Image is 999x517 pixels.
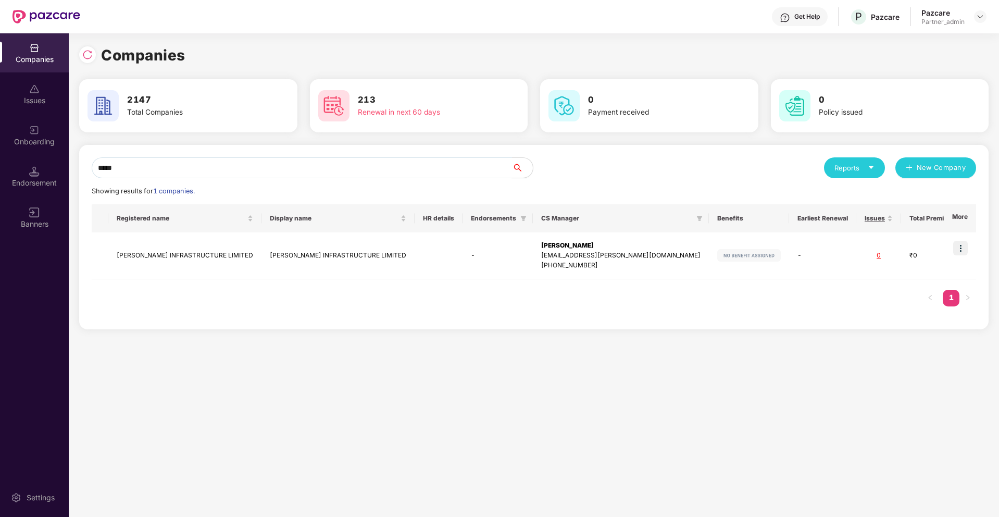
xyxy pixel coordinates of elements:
img: svg+xml;base64,PHN2ZyBpZD0iSGVscC0zMngzMiIgeG1sbnM9Imh0dHA6Ly93d3cudzMub3JnLzIwMDAvc3ZnIiB3aWR0aD... [780,13,790,23]
span: filter [520,215,527,221]
button: left [922,290,939,306]
img: svg+xml;base64,PHN2ZyBpZD0iSXNzdWVzX2Rpc2FibGVkIiB4bWxucz0iaHR0cDovL3d3dy53My5vcmcvMjAwMC9zdmciIH... [29,84,40,94]
li: Previous Page [922,290,939,306]
img: svg+xml;base64,PHN2ZyBpZD0iU2V0dGluZy0yMHgyMCIgeG1sbnM9Imh0dHA6Ly93d3cudzMub3JnLzIwMDAvc3ZnIiB3aW... [11,493,21,503]
span: search [511,164,533,172]
span: Showing results for [92,187,195,195]
span: filter [696,215,703,221]
th: HR details [415,204,463,232]
span: filter [518,212,529,225]
th: Display name [261,204,415,232]
td: [PERSON_NAME] INFRASTRUCTURE LIMITED [261,232,415,279]
img: New Pazcare Logo [13,10,80,23]
img: svg+xml;base64,PHN2ZyB4bWxucz0iaHR0cDovL3d3dy53My5vcmcvMjAwMC9zdmciIHdpZHRoPSI2MCIgaGVpZ2h0PSI2MC... [548,90,580,121]
div: Get Help [794,13,820,21]
div: ₹0 [909,251,961,261]
div: Payment received [588,107,719,118]
span: New Company [917,163,966,173]
div: 0 [865,251,893,261]
img: svg+xml;base64,PHN2ZyB4bWxucz0iaHR0cDovL3d3dy53My5vcmcvMjAwMC9zdmciIHdpZHRoPSI2MCIgaGVpZ2h0PSI2MC... [88,90,119,121]
div: Settings [23,493,58,503]
img: icon [953,241,968,255]
th: Total Premium [901,204,970,232]
span: right [965,294,971,301]
img: svg+xml;base64,PHN2ZyB3aWR0aD0iMjAiIGhlaWdodD0iMjAiIHZpZXdCb3g9IjAgMCAyMCAyMCIgZmlsbD0ibm9uZSIgeG... [29,125,40,136]
td: - [789,232,856,279]
img: svg+xml;base64,PHN2ZyBpZD0iRHJvcGRvd24tMzJ4MzIiIHhtbG5zPSJodHRwOi8vd3d3LnczLm9yZy8yMDAwL3N2ZyIgd2... [976,13,984,21]
span: left [927,294,933,301]
li: Next Page [959,290,976,306]
li: 1 [943,290,959,306]
span: Total Premium [909,214,954,223]
div: Reports [834,163,875,173]
span: Display name [270,214,398,223]
th: Registered name [108,204,261,232]
div: Policy issued [819,107,950,118]
td: - [463,232,533,279]
span: caret-down [868,164,875,171]
div: [PHONE_NUMBER] [541,261,701,270]
div: Partner_admin [921,18,965,26]
img: svg+xml;base64,PHN2ZyB3aWR0aD0iMTQuNSIgaGVpZ2h0PSIxNC41IiB2aWV3Qm94PSIwIDAgMTYgMTYiIGZpbGw9Im5vbm... [29,166,40,177]
img: svg+xml;base64,PHN2ZyBpZD0iUmVsb2FkLTMyeDMyIiB4bWxucz0iaHR0cDovL3d3dy53My5vcmcvMjAwMC9zdmciIHdpZH... [82,50,93,60]
img: svg+xml;base64,PHN2ZyB4bWxucz0iaHR0cDovL3d3dy53My5vcmcvMjAwMC9zdmciIHdpZHRoPSI2MCIgaGVpZ2h0PSI2MC... [779,90,810,121]
td: [PERSON_NAME] INFRASTRUCTURE LIMITED [108,232,261,279]
div: [PERSON_NAME] [541,241,701,251]
span: plus [906,164,913,173]
th: Issues [856,204,901,232]
img: svg+xml;base64,PHN2ZyBpZD0iQ29tcGFuaWVzIiB4bWxucz0iaHR0cDovL3d3dy53My5vcmcvMjAwMC9zdmciIHdpZHRoPS... [29,43,40,53]
th: More [944,204,976,232]
th: Earliest Renewal [789,204,856,232]
button: right [959,290,976,306]
div: Renewal in next 60 days [358,107,489,118]
div: Pazcare [871,12,900,22]
h3: 2147 [127,93,258,107]
img: svg+xml;base64,PHN2ZyB4bWxucz0iaHR0cDovL3d3dy53My5vcmcvMjAwMC9zdmciIHdpZHRoPSIxMjIiIGhlaWdodD0iMj... [717,249,781,262]
img: svg+xml;base64,PHN2ZyB3aWR0aD0iMTYiIGhlaWdodD0iMTYiIHZpZXdCb3g9IjAgMCAxNiAxNiIgZmlsbD0ibm9uZSIgeG... [29,207,40,218]
div: Total Companies [127,107,258,118]
th: Benefits [709,204,789,232]
h3: 0 [819,93,950,107]
img: svg+xml;base64,PHN2ZyB4bWxucz0iaHR0cDovL3d3dy53My5vcmcvMjAwMC9zdmciIHdpZHRoPSI2MCIgaGVpZ2h0PSI2MC... [318,90,349,121]
span: CS Manager [541,214,692,223]
button: search [511,157,533,178]
h1: Companies [101,44,185,67]
span: Endorsements [471,214,516,223]
span: Registered name [117,214,245,223]
button: plusNew Company [895,157,976,178]
span: filter [694,212,705,225]
a: 1 [943,290,959,305]
span: P [855,10,862,23]
h3: 0 [588,93,719,107]
div: [EMAIL_ADDRESS][PERSON_NAME][DOMAIN_NAME] [541,251,701,261]
h3: 213 [358,93,489,107]
span: 1 companies. [153,187,195,195]
div: Pazcare [921,8,965,18]
span: Issues [865,214,885,223]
